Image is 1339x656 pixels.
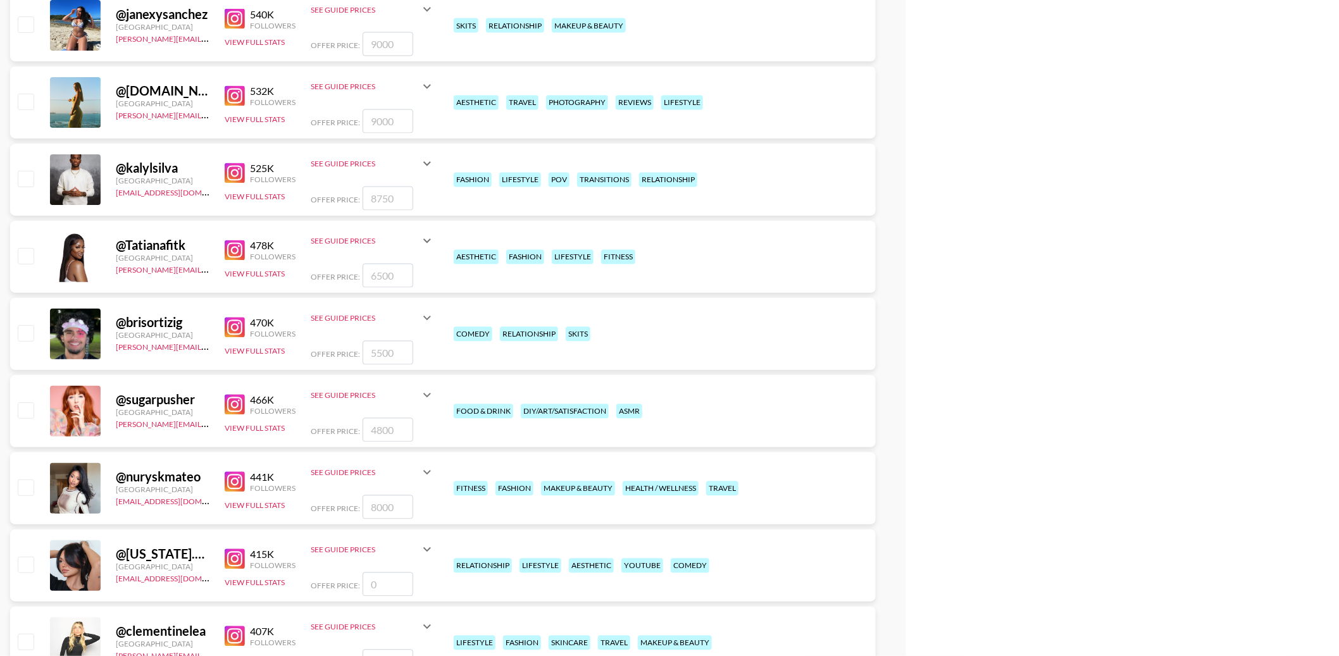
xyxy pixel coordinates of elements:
div: fashion [506,250,544,264]
div: diy/art/satisfaction [521,404,609,419]
div: Followers [250,252,296,262]
div: travel [598,636,630,650]
div: lifestyle [499,173,541,187]
div: asmr [616,404,642,419]
div: [GEOGRAPHIC_DATA] [116,485,209,495]
div: food & drink [454,404,513,419]
div: See Guide Prices [311,535,435,565]
button: View Full Stats [225,424,285,433]
div: See Guide Prices [311,391,420,400]
div: makeup & beauty [638,636,712,650]
div: [GEOGRAPHIC_DATA] [116,22,209,32]
div: See Guide Prices [311,457,435,488]
span: Offer Price: [311,41,360,51]
div: pov [549,173,570,187]
div: lifestyle [661,96,703,110]
div: travel [706,481,738,496]
div: comedy [671,559,709,573]
span: Offer Price: [311,504,360,514]
div: fashion [495,481,533,496]
a: [PERSON_NAME][EMAIL_ADDRESS][PERSON_NAME][DOMAIN_NAME] [116,340,363,352]
span: Offer Price: [311,350,360,359]
div: @ sugarpusher [116,392,209,408]
div: lifestyle [552,250,594,264]
button: View Full Stats [225,269,285,279]
input: 5500 [363,341,413,365]
div: youtube [621,559,663,573]
span: Offer Price: [311,427,360,436]
div: Followers [250,561,296,571]
span: Offer Price: [311,273,360,282]
input: 0 [363,572,413,597]
div: See Guide Prices [311,612,435,642]
div: fitness [601,250,635,264]
div: 470K [250,317,296,330]
div: See Guide Prices [311,5,420,15]
input: 8000 [363,495,413,519]
img: Instagram [225,163,245,183]
div: Followers [250,21,296,30]
a: [EMAIL_ADDRESS][DOMAIN_NAME] [116,495,243,507]
div: @ Tatianafitk [116,238,209,254]
div: [GEOGRAPHIC_DATA] [116,254,209,263]
div: lifestyle [520,559,561,573]
button: View Full Stats [225,38,285,47]
div: [GEOGRAPHIC_DATA] [116,640,209,649]
div: @ brisortizig [116,315,209,331]
div: Followers [250,484,296,493]
div: Followers [250,330,296,339]
div: Followers [250,175,296,185]
span: Offer Price: [311,118,360,128]
div: @ [DOMAIN_NAME] [116,84,209,99]
div: 407K [250,626,296,638]
div: fashion [503,636,541,650]
div: relationship [454,559,512,573]
div: [GEOGRAPHIC_DATA] [116,331,209,340]
div: Followers [250,407,296,416]
div: relationship [639,173,697,187]
img: Instagram [225,240,245,261]
div: relationship [500,327,558,342]
div: See Guide Prices [311,226,435,256]
a: [PERSON_NAME][EMAIL_ADDRESS][DOMAIN_NAME] [116,32,303,44]
div: travel [506,96,539,110]
input: 8750 [363,187,413,211]
div: comedy [454,327,492,342]
button: View Full Stats [225,578,285,588]
div: See Guide Prices [311,82,420,92]
div: makeup & beauty [552,18,626,33]
div: See Guide Prices [311,71,435,102]
div: 532K [250,85,296,98]
div: @ [US_STATE].kaoud [116,547,209,562]
div: @ nuryskmateo [116,469,209,485]
div: See Guide Prices [311,303,435,333]
div: See Guide Prices [311,314,420,323]
a: [PERSON_NAME][EMAIL_ADDRESS][DOMAIN_NAME] [116,418,303,430]
div: aesthetic [454,250,499,264]
button: View Full Stats [225,192,285,202]
div: [GEOGRAPHIC_DATA] [116,99,209,109]
img: Instagram [225,549,245,569]
a: [EMAIL_ADDRESS][DOMAIN_NAME] [116,186,243,198]
a: [PERSON_NAME][EMAIL_ADDRESS][DOMAIN_NAME] [116,263,303,275]
div: 478K [250,240,296,252]
div: makeup & beauty [541,481,615,496]
div: 441K [250,471,296,484]
div: skincare [549,636,590,650]
span: Offer Price: [311,195,360,205]
div: See Guide Prices [311,380,435,411]
a: [PERSON_NAME][EMAIL_ADDRESS][DOMAIN_NAME] [116,109,303,121]
div: [GEOGRAPHIC_DATA] [116,562,209,572]
input: 6500 [363,264,413,288]
span: Offer Price: [311,581,360,591]
div: 540K [250,8,296,21]
a: [EMAIL_ADDRESS][DOMAIN_NAME] [116,572,243,584]
img: Instagram [225,472,245,492]
button: View Full Stats [225,115,285,125]
button: View Full Stats [225,347,285,356]
div: [GEOGRAPHIC_DATA] [116,176,209,186]
div: @ clementinelea [116,624,209,640]
div: @ janexysanchez [116,6,209,22]
div: See Guide Prices [311,159,420,169]
div: 415K [250,548,296,561]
